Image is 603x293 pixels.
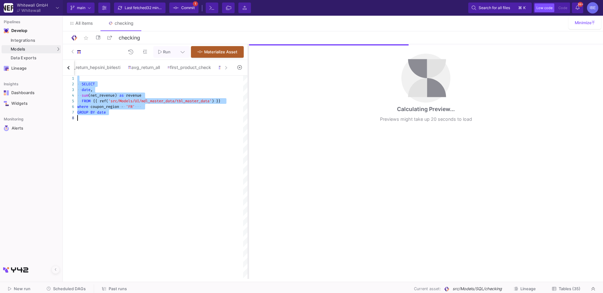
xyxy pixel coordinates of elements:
span: Tables (35) [559,286,580,291]
button: Search for all files⌘k [468,3,532,13]
div: Dashboards [11,90,52,95]
span: ·· [77,93,82,98]
span: Past runs [109,286,127,291]
button: Last fetched32 minutes ago [114,3,166,13]
div: justcheck [218,65,248,70]
textarea: Editor content;Press Alt+F1 for Accessibility Options. [77,115,78,121]
a: Integrations [2,36,61,45]
a: Navigation iconDashboards [2,88,61,98]
img: Navigation icon [4,101,9,106]
span: main [77,3,85,13]
button: Commit [169,3,198,13]
span: Run [163,50,171,54]
span: · [95,109,97,115]
span: · [90,98,93,104]
span: FROM [82,99,90,104]
div: 8 [63,115,74,121]
a: Navigation iconLineage [2,63,61,73]
button: 99+ [572,3,583,13]
div: Previews might take up 20 seconds to load [380,116,472,123]
img: SQL-Model type child icon [167,66,170,69]
span: date [97,110,106,115]
span: where [77,104,88,109]
img: SQL-Model type child icon [218,65,223,70]
span: 'FR' [126,104,135,109]
div: Last fetched [125,3,162,13]
img: SQL-Model type child icon [128,66,131,69]
img: Navigation icon [4,90,9,95]
span: · [117,93,119,98]
div: checking [115,21,133,26]
span: Low code [536,6,552,10]
mat-icon: star_border [82,34,90,42]
a: Navigation iconWidgets [2,99,61,109]
div: Develop [11,28,21,33]
a: Navigation iconAlerts [2,123,61,134]
span: (net_revenue) [88,93,117,98]
span: = [121,104,123,109]
span: · [88,104,90,109]
span: 99+ [578,2,583,7]
span: date [82,87,90,92]
div: 7 [63,109,74,115]
span: Commit [181,3,195,13]
div: 5 [63,98,74,104]
span: Search for all files [479,3,510,13]
span: 'src/Models/UI/mdl_master_data/tbl_master_data' [108,99,212,104]
button: IBE [585,2,598,13]
span: Scheduled DAGs [53,286,86,291]
div: 6 [63,104,74,109]
div: Widgets [11,101,52,106]
span: ⌘ [518,4,522,12]
img: Navigation icon [4,66,9,71]
span: Materialize Asset [204,50,237,54]
span: }} [216,99,220,104]
span: revenue [126,93,141,98]
img: SQL Model [443,286,450,292]
span: · [97,98,100,104]
mat-expansion-panel-header: Navigation iconDevelop [2,26,61,36]
span: BY [90,110,95,115]
div: Calculating Preview... [397,105,455,113]
img: YZ4Yr8zUCx6JYM5gIgaTIQYeTXdcwQjnYC8iZtTV.png [4,3,13,13]
button: Run [153,46,176,58]
span: GROUP [77,110,88,115]
span: Code [558,6,567,10]
span: ) [212,99,214,104]
a: Data Exports [2,54,61,62]
div: Whitewall GmbH [17,3,48,7]
span: Lineage [520,286,536,291]
span: New run [14,286,30,291]
span: k [523,4,526,12]
button: ⌘k [516,4,528,12]
div: Data Exports [11,56,59,61]
div: Whitewall [21,8,41,13]
img: Navigation icon [4,125,9,131]
span: · [123,104,126,109]
span: ·· [135,104,139,109]
button: SQL-Model type child icon [67,46,89,58]
img: SQL-Model type child icon [77,50,81,54]
span: , [90,87,93,92]
span: · [88,109,90,115]
div: Integrations [11,38,59,43]
div: Alerts [12,125,52,131]
span: ·· [77,98,82,104]
span: · [124,93,126,98]
span: 32 minutes ago [147,5,174,10]
span: · [214,98,216,104]
button: Code [557,3,569,12]
span: sum [82,93,88,98]
span: SELECT [82,82,95,87]
div: Lineage [11,66,52,71]
button: main [67,3,95,13]
div: 3 [63,87,74,93]
span: {{ [93,99,97,104]
button: Low code [535,3,554,12]
div: IBE [587,2,598,13]
span: as [119,93,124,98]
img: Logo [70,34,78,42]
span: Current asset: [414,286,441,292]
span: All items [75,21,93,26]
span: Models [11,47,25,52]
